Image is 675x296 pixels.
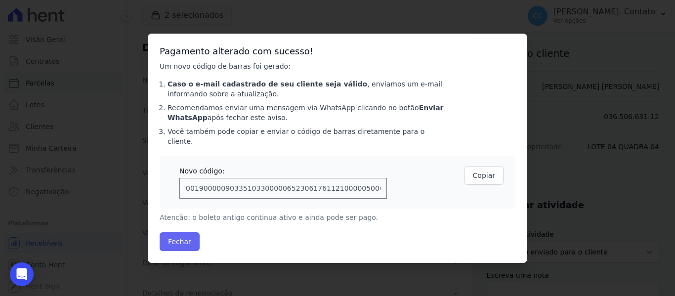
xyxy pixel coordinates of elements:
[160,61,444,71] p: Um novo código de barras foi gerado:
[160,232,200,251] button: Fechar
[179,178,387,199] input: 00190000090335103300000652306176112100000500000
[464,166,504,185] button: Copiar
[160,45,515,57] h3: Pagamento alterado com sucesso!
[168,79,444,99] li: , enviamos um e-mail informando sobre a atualização.
[168,103,444,123] li: Recomendamos enviar uma mensagem via WhatsApp clicando no botão após fechar este aviso.
[160,212,444,222] p: Atenção: o boleto antigo continua ativo e ainda pode ser pago.
[168,80,367,88] strong: Caso o e-mail cadastrado de seu cliente seja válido
[168,104,443,122] strong: Enviar WhatsApp
[179,166,387,176] div: Novo código:
[10,262,34,286] div: Open Intercom Messenger
[168,127,444,146] li: Você também pode copiar e enviar o código de barras diretamente para o cliente.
